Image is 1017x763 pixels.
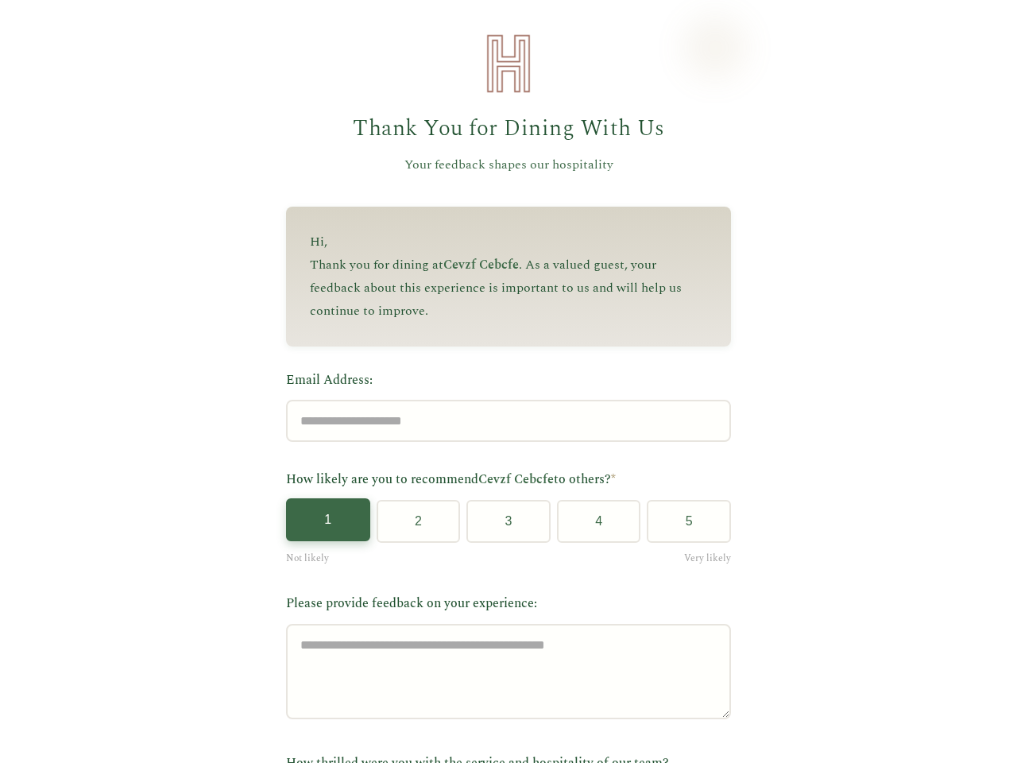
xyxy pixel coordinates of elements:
label: Email Address: [286,370,731,391]
label: How likely are you to recommend to others? [286,470,731,490]
p: Thank you for dining at . As a valued guest, your feedback about this experience is important to ... [310,254,707,322]
button: 1 [286,498,370,541]
span: Cevzf Cebcfe [443,255,519,274]
span: Not likely [286,551,329,566]
button: 4 [557,500,641,543]
span: Very likely [684,551,731,566]
span: Cevzf Cebcfe [478,470,554,489]
button: 2 [377,500,461,543]
img: Heirloom Hospitality Logo [477,32,540,95]
p: Hi , [310,230,707,254]
p: Your feedback shapes our hospitality [286,155,731,176]
h1: Thank You for Dining With Us [286,111,731,147]
button: 3 [466,500,551,543]
label: Please provide feedback on your experience: [286,594,731,614]
button: 5 [647,500,731,543]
